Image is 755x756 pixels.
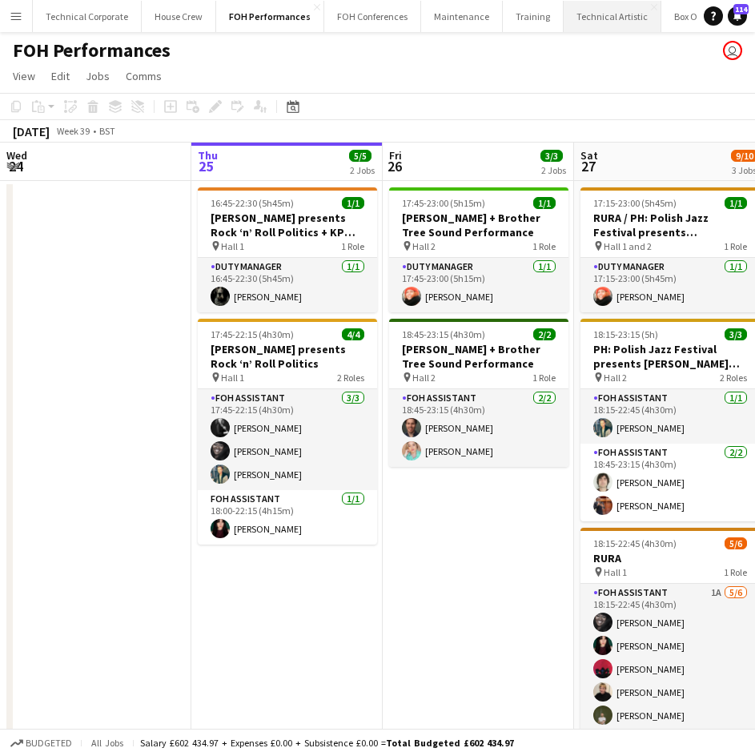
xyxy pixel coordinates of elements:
[342,197,364,209] span: 1/1
[389,342,568,371] h3: [PERSON_NAME] + Brother Tree Sound Performance
[350,163,375,175] div: 2 Jobs
[6,148,27,163] span: Wed
[198,211,377,239] h3: [PERSON_NAME] presents Rock ‘n’ Roll Politics + KP Choir
[661,1,729,32] button: Box Office
[532,240,556,252] span: 1 Role
[389,187,568,312] app-job-card: 17:45-23:00 (5h15m)1/1[PERSON_NAME] + Brother Tree Sound Performance Hall 21 RoleDuty Manager1/11...
[402,197,485,209] span: 17:45-23:00 (5h15m)
[198,187,377,312] app-job-card: 16:45-22:30 (5h45m)1/1[PERSON_NAME] presents Rock ‘n’ Roll Politics + KP Choir Hall 11 RoleDuty M...
[221,372,244,384] span: Hall 1
[88,737,127,749] span: All jobs
[342,328,364,340] span: 4/4
[198,490,377,545] app-card-role: FOH Assistant1/118:00-22:15 (4h15m)[PERSON_NAME]
[580,148,598,163] span: Sat
[6,66,42,86] a: View
[4,157,27,175] span: 24
[728,6,747,26] a: 114
[8,734,74,752] button: Budgeted
[725,537,747,549] span: 5/6
[13,38,171,62] h1: FOH Performances
[724,240,747,252] span: 1 Role
[53,125,93,137] span: Week 39
[386,737,514,749] span: Total Budgeted £602 434.97
[723,41,742,60] app-user-avatar: Abby Hubbard
[604,240,652,252] span: Hall 1 and 2
[604,566,627,578] span: Hall 1
[211,328,294,340] span: 17:45-22:15 (4h30m)
[79,66,116,86] a: Jobs
[221,240,244,252] span: Hall 1
[541,163,566,175] div: 2 Jobs
[216,1,324,32] button: FOH Performances
[51,69,70,83] span: Edit
[593,537,677,549] span: 18:15-22:45 (4h30m)
[389,211,568,239] h3: [PERSON_NAME] + Brother Tree Sound Performance
[564,1,661,32] button: Technical Artistic
[13,69,35,83] span: View
[725,328,747,340] span: 3/3
[389,319,568,467] app-job-card: 18:45-23:15 (4h30m)2/2[PERSON_NAME] + Brother Tree Sound Performance Hall 21 RoleFOH Assistant2/2...
[412,240,436,252] span: Hall 2
[725,197,747,209] span: 1/1
[142,1,216,32] button: House Crew
[349,150,371,162] span: 5/5
[198,148,218,163] span: Thu
[195,157,218,175] span: 25
[140,737,514,749] div: Salary £602 434.97 + Expenses £0.00 + Subsistence £0.00 =
[341,240,364,252] span: 1 Role
[421,1,503,32] button: Maintenance
[33,1,142,32] button: Technical Corporate
[387,157,402,175] span: 26
[337,372,364,384] span: 2 Roles
[389,389,568,467] app-card-role: FOH Assistant2/218:45-23:15 (4h30m)[PERSON_NAME][PERSON_NAME]
[126,69,162,83] span: Comms
[198,319,377,545] app-job-card: 17:45-22:15 (4h30m)4/4[PERSON_NAME] presents Rock ‘n’ Roll Politics Hall 12 RolesFOH Assistant3/3...
[533,197,556,209] span: 1/1
[733,4,749,14] span: 114
[389,148,402,163] span: Fri
[503,1,564,32] button: Training
[533,328,556,340] span: 2/2
[26,738,72,749] span: Budgeted
[119,66,168,86] a: Comms
[198,258,377,312] app-card-role: Duty Manager1/116:45-22:30 (5h45m)[PERSON_NAME]
[99,125,115,137] div: BST
[402,328,485,340] span: 18:45-23:15 (4h30m)
[13,123,50,139] div: [DATE]
[86,69,110,83] span: Jobs
[593,197,677,209] span: 17:15-23:00 (5h45m)
[604,372,627,384] span: Hall 2
[198,389,377,490] app-card-role: FOH Assistant3/317:45-22:15 (4h30m)[PERSON_NAME][PERSON_NAME][PERSON_NAME]
[211,197,294,209] span: 16:45-22:30 (5h45m)
[720,372,747,384] span: 2 Roles
[593,328,658,340] span: 18:15-23:15 (5h)
[198,342,377,371] h3: [PERSON_NAME] presents Rock ‘n’ Roll Politics
[578,157,598,175] span: 27
[540,150,563,162] span: 3/3
[45,66,76,86] a: Edit
[389,258,568,312] app-card-role: Duty Manager1/117:45-23:00 (5h15m)[PERSON_NAME]
[324,1,421,32] button: FOH Conferences
[412,372,436,384] span: Hall 2
[532,372,556,384] span: 1 Role
[724,566,747,578] span: 1 Role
